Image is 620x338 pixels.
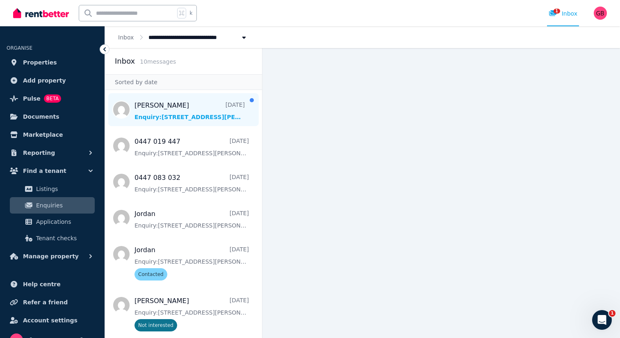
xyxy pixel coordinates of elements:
a: Help centre [7,276,98,292]
a: Listings [10,181,95,197]
a: [PERSON_NAME][DATE]Enquiry:[STREET_ADDRESS][PERSON_NAME]. [134,101,245,121]
span: Listings [36,184,91,194]
span: Documents [23,112,59,122]
a: PulseBETA [7,90,98,107]
span: Help centre [23,279,61,289]
span: Applications [36,217,91,227]
span: Properties [23,57,57,67]
a: 0447 083 032[DATE]Enquiry:[STREET_ADDRESS][PERSON_NAME]. [134,173,249,193]
a: Applications [10,214,95,230]
a: Jordan[DATE]Enquiry:[STREET_ADDRESS][PERSON_NAME]. [134,209,249,230]
span: BETA [44,94,61,103]
div: Sorted by date [105,74,262,90]
div: Inbox [549,9,577,18]
a: Marketplace [7,126,98,143]
a: Account settings [7,312,98,329]
a: Documents [7,108,98,125]
span: Find a tenant [23,166,66,176]
span: Reporting [23,148,55,158]
span: Account settings [23,315,77,325]
span: Enquiries [36,200,91,210]
span: k [189,10,192,16]
span: Add property [23,76,66,85]
span: 10 message s [140,58,176,65]
h2: Inbox [115,55,135,67]
span: Refer a friend [23,297,68,307]
nav: Message list [105,90,262,338]
a: 0447 019 447[DATE]Enquiry:[STREET_ADDRESS][PERSON_NAME]. [134,137,249,157]
a: Refer a friend [7,294,98,310]
a: Jordan[DATE]Enquiry:[STREET_ADDRESS][PERSON_NAME].Contacted [134,245,249,281]
span: Marketplace [23,130,63,140]
button: Reporting [7,145,98,161]
a: Inbox [118,34,134,41]
a: Properties [7,54,98,71]
a: Add property [7,72,98,89]
img: Georga Brown [594,7,607,20]
a: Tenant checks [10,230,95,246]
iframe: Intercom live chat [592,310,612,330]
button: Manage property [7,248,98,264]
span: Pulse [23,94,41,103]
span: 1 [554,9,560,14]
span: 1 [609,310,615,317]
img: RentBetter [13,7,69,19]
button: Find a tenant [7,163,98,179]
a: [PERSON_NAME][DATE]Enquiry:[STREET_ADDRESS][PERSON_NAME].Not interested [134,296,249,331]
nav: Breadcrumb [105,26,261,48]
span: Manage property [23,251,79,261]
span: Tenant checks [36,233,91,243]
span: ORGANISE [7,45,32,51]
a: Enquiries [10,197,95,214]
